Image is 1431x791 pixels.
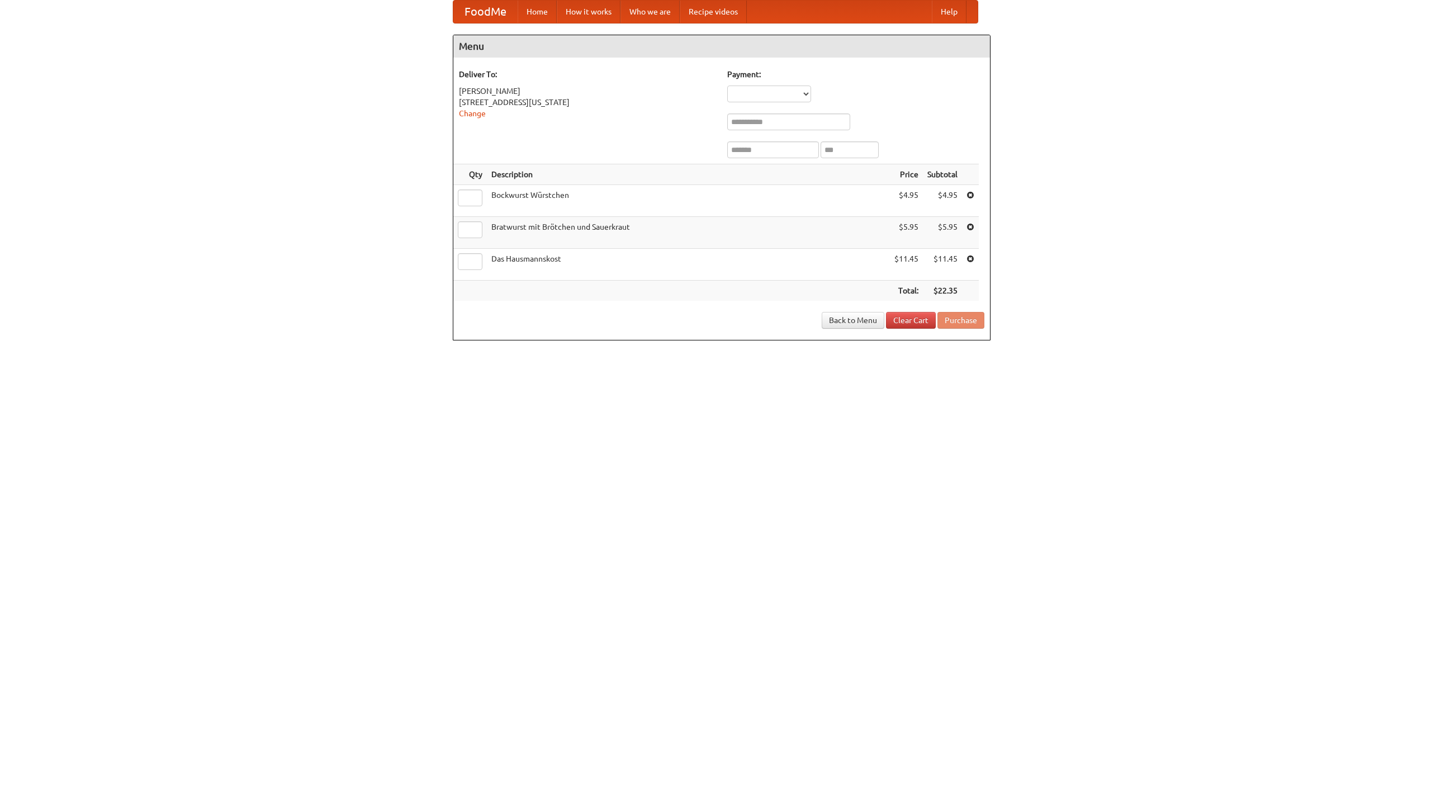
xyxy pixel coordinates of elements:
[923,164,962,185] th: Subtotal
[680,1,747,23] a: Recipe videos
[487,217,890,249] td: Bratwurst mit Brötchen und Sauerkraut
[923,249,962,281] td: $11.45
[890,281,923,301] th: Total:
[923,217,962,249] td: $5.95
[487,185,890,217] td: Bockwurst Würstchen
[459,69,716,80] h5: Deliver To:
[557,1,620,23] a: How it works
[453,1,518,23] a: FoodMe
[886,312,936,329] a: Clear Cart
[890,217,923,249] td: $5.95
[459,97,716,108] div: [STREET_ADDRESS][US_STATE]
[453,164,487,185] th: Qty
[459,109,486,118] a: Change
[487,164,890,185] th: Description
[937,312,984,329] button: Purchase
[518,1,557,23] a: Home
[487,249,890,281] td: Das Hausmannskost
[822,312,884,329] a: Back to Menu
[890,249,923,281] td: $11.45
[890,164,923,185] th: Price
[459,86,716,97] div: [PERSON_NAME]
[890,185,923,217] td: $4.95
[453,35,990,58] h4: Menu
[923,281,962,301] th: $22.35
[923,185,962,217] td: $4.95
[620,1,680,23] a: Who we are
[727,69,984,80] h5: Payment:
[932,1,966,23] a: Help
